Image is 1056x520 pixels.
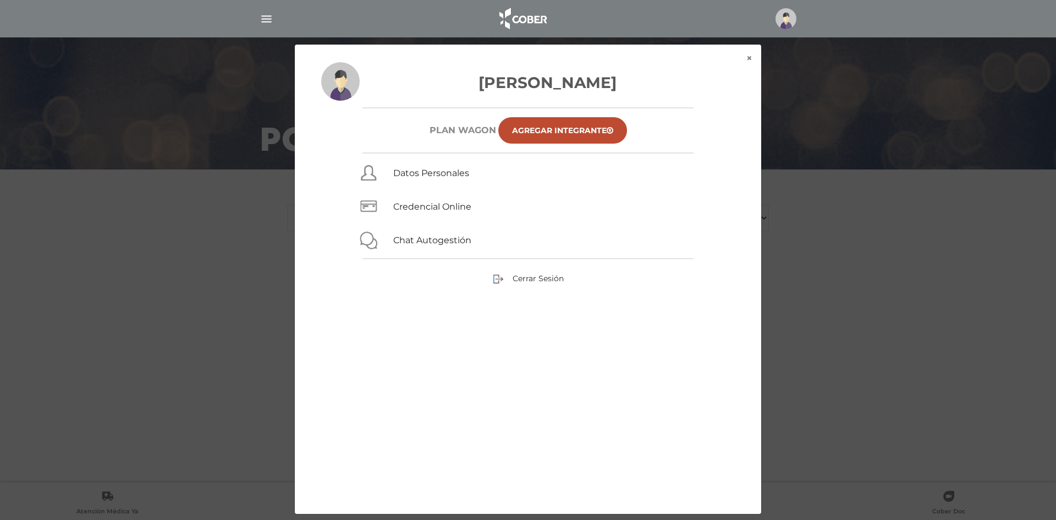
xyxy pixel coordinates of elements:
[430,125,496,135] h6: Plan WAGON
[493,273,564,283] a: Cerrar Sesión
[498,117,627,144] a: Agregar Integrante
[493,273,504,284] img: sign-out.png
[321,62,360,101] img: profile-placeholder.svg
[393,201,471,212] a: Credencial Online
[321,71,735,94] h3: [PERSON_NAME]
[493,6,551,32] img: logo_cober_home-white.png
[776,8,796,29] img: profile-placeholder.svg
[738,45,761,72] button: ×
[393,168,469,178] a: Datos Personales
[260,12,273,26] img: Cober_menu-lines-white.svg
[513,273,564,283] span: Cerrar Sesión
[393,235,471,245] a: Chat Autogestión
